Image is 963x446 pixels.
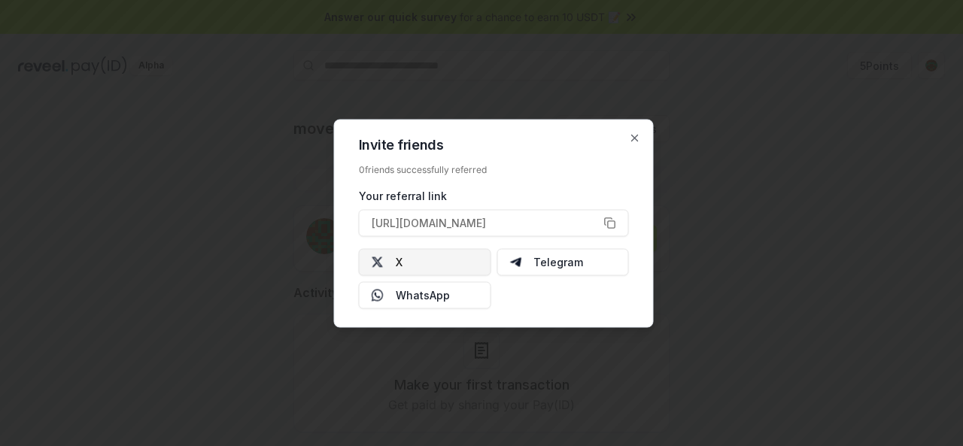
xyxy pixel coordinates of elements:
[497,248,629,275] button: Telegram
[372,289,384,301] img: Whatsapp
[359,163,629,175] div: 0 friends successfully referred
[509,256,521,268] img: Telegram
[372,215,486,231] span: [URL][DOMAIN_NAME]
[359,209,629,236] button: [URL][DOMAIN_NAME]
[359,187,629,203] div: Your referral link
[359,248,491,275] button: X
[372,256,384,268] img: X
[359,281,491,308] button: WhatsApp
[359,138,629,151] h2: Invite friends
